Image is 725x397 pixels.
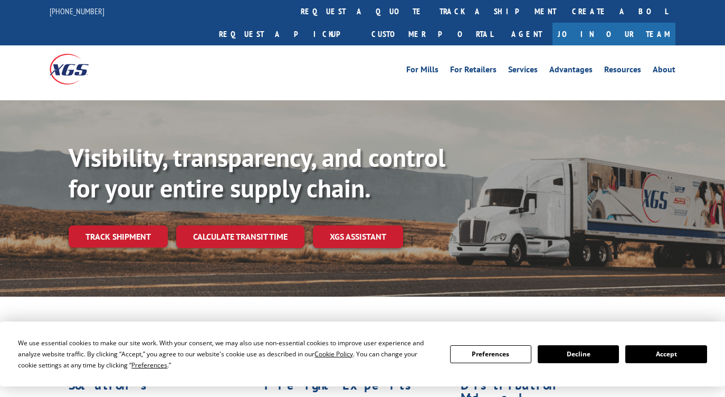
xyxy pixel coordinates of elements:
[501,23,552,45] a: Agent
[552,23,675,45] a: Join Our Team
[50,6,104,16] a: [PHONE_NUMBER]
[450,345,531,363] button: Preferences
[406,65,438,77] a: For Mills
[211,23,364,45] a: Request a pickup
[313,225,403,248] a: XGS ASSISTANT
[314,349,353,358] span: Cookie Policy
[549,65,593,77] a: Advantages
[176,225,304,248] a: Calculate transit time
[69,225,168,248] a: Track shipment
[69,141,445,204] b: Visibility, transparency, and control for your entire supply chain.
[450,65,497,77] a: For Retailers
[625,345,707,363] button: Accept
[364,23,501,45] a: Customer Portal
[131,361,167,370] span: Preferences
[653,65,675,77] a: About
[538,345,619,363] button: Decline
[18,337,437,371] div: We use essential cookies to make our site work. With your consent, we may also use non-essential ...
[508,65,538,77] a: Services
[604,65,641,77] a: Resources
